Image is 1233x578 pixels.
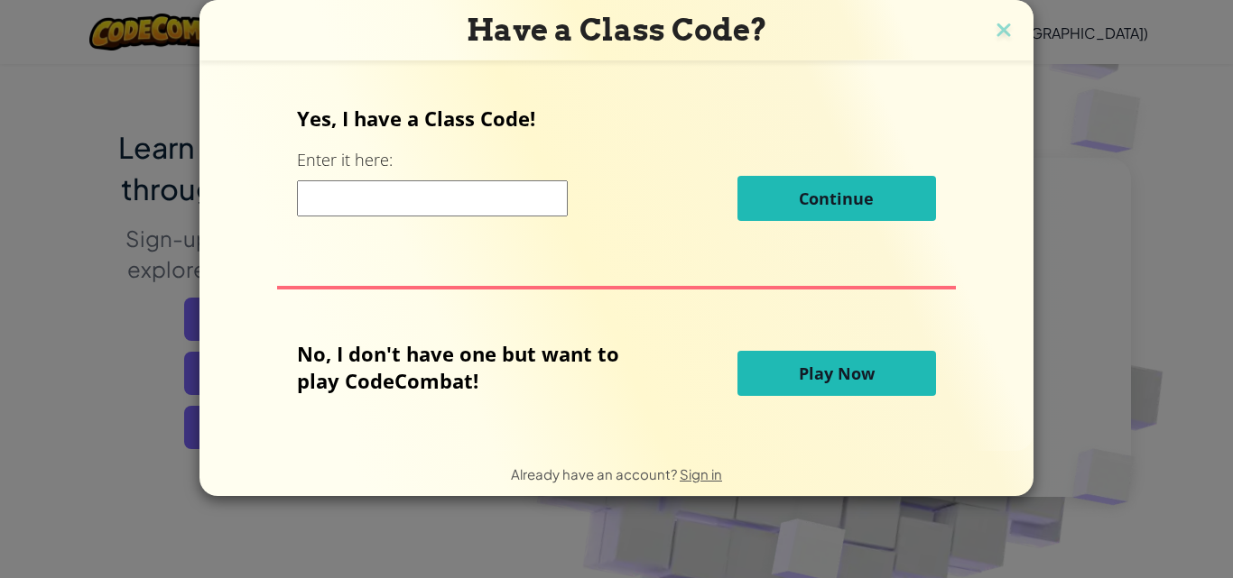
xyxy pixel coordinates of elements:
button: Play Now [737,351,936,396]
p: Yes, I have a Class Code! [297,105,935,132]
span: Have a Class Code? [467,12,767,48]
span: Continue [799,188,874,209]
a: Sign in [680,465,722,482]
p: No, I don't have one but want to play CodeCombat! [297,340,646,394]
button: Continue [737,176,936,221]
span: Play Now [799,362,875,384]
img: close icon [992,18,1015,45]
label: Enter it here: [297,149,393,171]
span: Already have an account? [511,465,680,482]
